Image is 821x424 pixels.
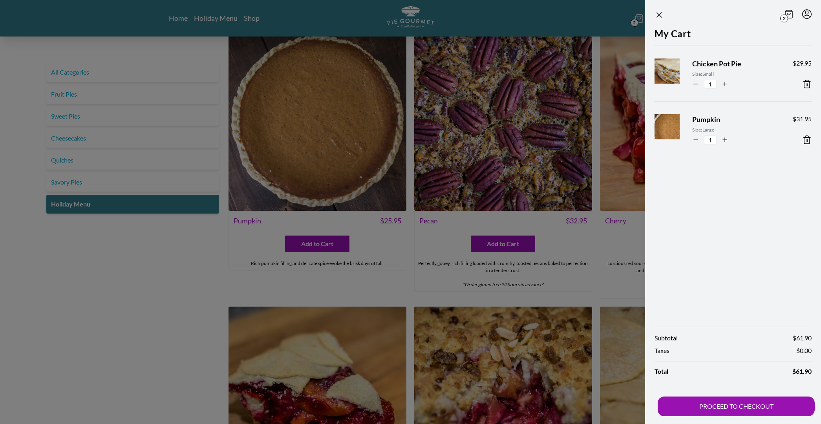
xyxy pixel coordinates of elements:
[793,333,812,343] span: $ 61.90
[655,367,668,376] span: Total
[651,51,698,99] img: Product Image
[793,58,812,68] span: $ 29.95
[692,126,780,133] span: Size: Large
[655,10,664,20] button: Close panel
[802,9,812,19] button: Menu
[692,58,780,69] span: Chicken Pot Pie
[780,15,788,22] span: 2
[655,333,678,343] span: Subtotal
[658,397,815,416] button: PROCEED TO CHECKOUT
[692,114,780,125] span: Pumpkin
[792,367,812,376] span: $ 61.90
[793,114,812,124] span: $ 31.95
[651,107,698,155] img: Product Image
[655,346,669,355] span: Taxes
[655,27,812,46] h2: My Cart
[692,71,780,78] span: Size: Small
[796,346,812,355] span: $ 0.00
